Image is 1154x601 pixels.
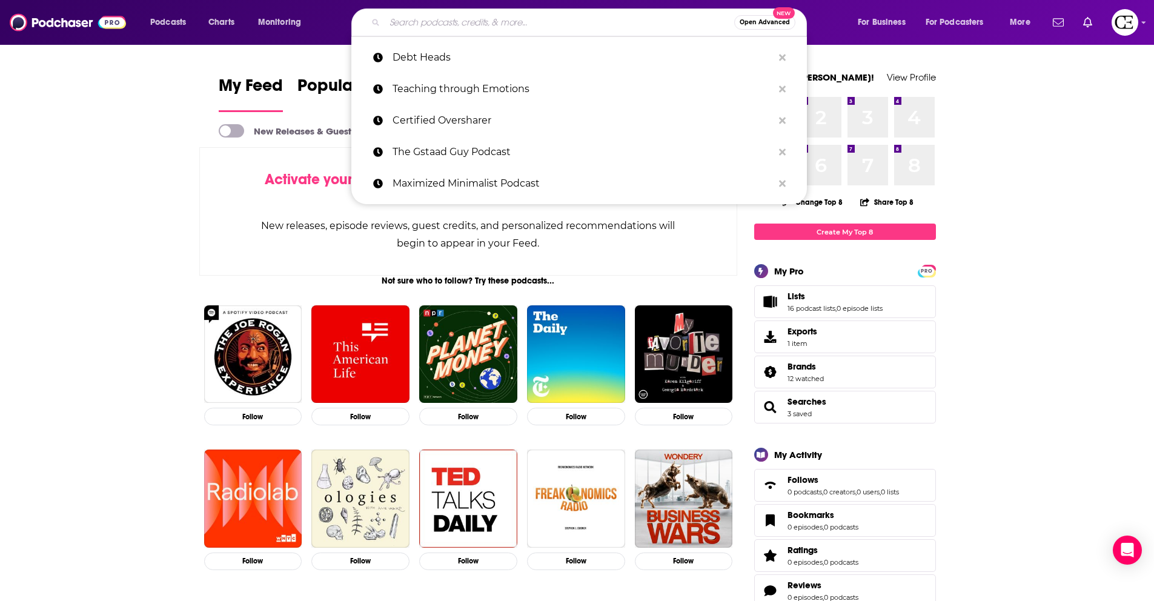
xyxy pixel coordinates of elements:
span: Logged in as cozyearthaudio [1112,9,1138,36]
a: PRO [920,266,934,275]
span: My Feed [219,75,283,103]
span: Activate your Feed [265,170,389,188]
span: Lists [754,285,936,318]
a: Welcome [PERSON_NAME]! [754,71,874,83]
a: Brands [758,364,783,380]
input: Search podcasts, credits, & more... [385,13,734,32]
p: Maximized Minimalist Podcast [393,168,773,199]
button: Follow [311,553,410,570]
span: , [880,488,881,496]
a: Searches [788,396,826,407]
span: Brands [754,356,936,388]
a: Certified Oversharer [351,105,807,136]
div: My Activity [774,449,822,460]
a: 0 creators [823,488,855,496]
div: Open Intercom Messenger [1113,536,1142,565]
img: User Profile [1112,9,1138,36]
span: Searches [754,391,936,423]
span: Follows [754,469,936,502]
a: Exports [754,320,936,353]
a: Maximized Minimalist Podcast [351,168,807,199]
a: Show notifications dropdown [1078,12,1097,33]
p: The Gstaad Guy Podcast [393,136,773,168]
a: 0 lists [881,488,899,496]
a: Ologies with Alie Ward [311,450,410,548]
span: Exports [788,326,817,337]
a: 0 episodes [788,523,823,531]
img: TED Talks Daily [419,450,517,548]
button: Follow [635,408,733,425]
a: Follows [758,477,783,494]
button: open menu [918,13,1001,32]
div: by following Podcasts, Creators, Lists, and other Users! [260,171,677,206]
img: Podchaser - Follow, Share and Rate Podcasts [10,11,126,34]
span: For Business [858,14,906,31]
span: Open Advanced [740,19,790,25]
a: My Feed [219,75,283,112]
a: Ratings [788,545,858,556]
img: Business Wars [635,450,733,548]
button: Follow [419,408,517,425]
button: open menu [142,13,202,32]
a: 0 podcasts [824,558,858,566]
img: The Joe Rogan Experience [204,305,302,403]
a: Searches [758,399,783,416]
span: Brands [788,361,816,372]
a: View Profile [887,71,936,83]
img: Planet Money [419,305,517,403]
span: , [823,558,824,566]
button: Follow [204,553,302,570]
button: Change Top 8 [775,194,851,210]
a: Charts [201,13,242,32]
a: Bookmarks [788,510,858,520]
button: Follow [204,408,302,425]
button: Follow [635,553,733,570]
div: Search podcasts, credits, & more... [363,8,818,36]
a: 0 users [857,488,880,496]
a: Lists [788,291,883,302]
div: My Pro [774,265,804,277]
a: Create My Top 8 [754,224,936,240]
span: Charts [208,14,234,31]
img: This American Life [311,305,410,403]
img: My Favorite Murder with Karen Kilgariff and Georgia Hardstark [635,305,733,403]
span: Ratings [754,539,936,572]
a: 3 saved [788,410,812,418]
a: Show notifications dropdown [1048,12,1069,33]
span: , [822,488,823,496]
a: 16 podcast lists [788,304,835,313]
a: 0 episode lists [837,304,883,313]
a: Teaching through Emotions [351,73,807,105]
span: , [835,304,837,313]
button: open menu [849,13,921,32]
a: The Gstaad Guy Podcast [351,136,807,168]
span: Ratings [788,545,818,556]
a: Freakonomics Radio [527,450,625,548]
img: The Daily [527,305,625,403]
button: Open AdvancedNew [734,15,795,30]
span: PRO [920,267,934,276]
a: Brands [788,361,824,372]
a: Bookmarks [758,512,783,529]
img: Radiolab [204,450,302,548]
a: Ratings [758,547,783,564]
span: Popular Feed [297,75,400,103]
button: open menu [1001,13,1046,32]
button: Follow [311,408,410,425]
span: Bookmarks [754,504,936,537]
button: Follow [527,553,625,570]
a: 0 podcasts [824,523,858,531]
div: Not sure who to follow? Try these podcasts... [199,276,738,286]
a: 0 podcasts [788,488,822,496]
p: Certified Oversharer [393,105,773,136]
span: Reviews [788,580,821,591]
span: Lists [788,291,805,302]
span: Follows [788,474,818,485]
